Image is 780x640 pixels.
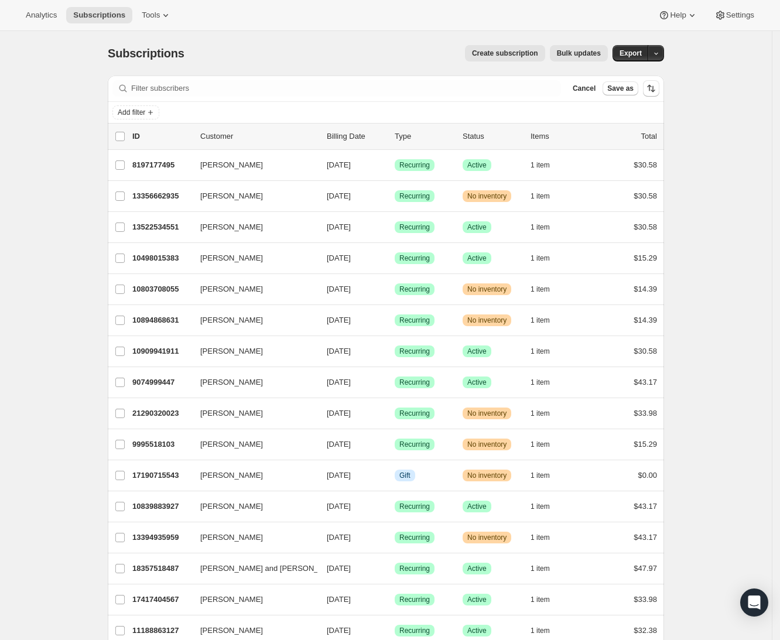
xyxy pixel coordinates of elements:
[634,347,657,355] span: $30.58
[132,188,657,204] div: 13356662935[PERSON_NAME][DATE]SuccessRecurringWarningNo inventory1 item$30.58
[327,564,351,573] span: [DATE]
[399,409,430,418] span: Recurring
[531,250,563,266] button: 1 item
[66,7,132,23] button: Subscriptions
[200,470,263,481] span: [PERSON_NAME]
[193,621,310,640] button: [PERSON_NAME]
[607,84,634,93] span: Save as
[573,84,596,93] span: Cancel
[634,409,657,417] span: $33.98
[531,409,550,418] span: 1 item
[193,280,310,299] button: [PERSON_NAME]
[531,440,550,449] span: 1 item
[132,281,657,297] div: 10803708055[PERSON_NAME][DATE]SuccessRecurringWarningNo inventory1 item$14.39
[399,502,430,511] span: Recurring
[634,316,657,324] span: $14.39
[467,316,507,325] span: No inventory
[531,591,563,608] button: 1 item
[193,559,310,578] button: [PERSON_NAME] and [PERSON_NAME]
[399,564,430,573] span: Recurring
[132,250,657,266] div: 10498015383[PERSON_NAME][DATE]SuccessRecurringSuccessActive1 item$15.29
[634,223,657,231] span: $30.58
[531,436,563,453] button: 1 item
[193,404,310,423] button: [PERSON_NAME]
[132,529,657,546] div: 13394935959[PERSON_NAME][DATE]SuccessRecurringWarningNo inventory1 item$43.17
[399,471,410,480] span: Gift
[467,347,487,356] span: Active
[327,502,351,511] span: [DATE]
[200,190,263,202] span: [PERSON_NAME]
[467,285,507,294] span: No inventory
[193,466,310,485] button: [PERSON_NAME]
[132,563,191,574] p: 18357518487
[132,157,657,173] div: 8197177495[PERSON_NAME][DATE]SuccessRecurringSuccessActive1 item$30.58
[132,625,191,636] p: 11188863127
[467,533,507,542] span: No inventory
[641,131,657,142] p: Total
[132,219,657,235] div: 13522534551[PERSON_NAME][DATE]SuccessRecurringSuccessActive1 item$30.58
[327,347,351,355] span: [DATE]
[193,218,310,237] button: [PERSON_NAME]
[399,223,430,232] span: Recurring
[193,528,310,547] button: [PERSON_NAME]
[467,378,487,387] span: Active
[193,373,310,392] button: [PERSON_NAME]
[200,563,343,574] span: [PERSON_NAME] and [PERSON_NAME]
[395,131,453,142] div: Type
[634,160,657,169] span: $30.58
[399,347,430,356] span: Recurring
[531,595,550,604] span: 1 item
[531,533,550,542] span: 1 item
[634,440,657,449] span: $15.29
[200,594,263,605] span: [PERSON_NAME]
[132,345,191,357] p: 10909941911
[132,436,657,453] div: 9995518103[PERSON_NAME][DATE]SuccessRecurringWarningNo inventory1 item$15.29
[200,408,263,419] span: [PERSON_NAME]
[132,467,657,484] div: 17190715543[PERSON_NAME][DATE]InfoGiftWarningNo inventory1 item$0.00
[531,374,563,391] button: 1 item
[132,408,191,419] p: 21290320023
[531,626,550,635] span: 1 item
[557,49,601,58] span: Bulk updates
[634,502,657,511] span: $43.17
[531,312,563,328] button: 1 item
[132,470,191,481] p: 17190715543
[531,254,550,263] span: 1 item
[634,378,657,386] span: $43.17
[327,223,351,231] span: [DATE]
[132,498,657,515] div: 10839883927[PERSON_NAME][DATE]SuccessRecurringSuccessActive1 item$43.17
[193,435,310,454] button: [PERSON_NAME]
[531,316,550,325] span: 1 item
[531,471,550,480] span: 1 item
[327,191,351,200] span: [DATE]
[531,405,563,422] button: 1 item
[193,311,310,330] button: [PERSON_NAME]
[132,131,657,142] div: IDCustomerBilling DateTypeStatusItemsTotal
[132,622,657,639] div: 11188863127[PERSON_NAME][DATE]SuccessRecurringSuccessActive1 item$32.38
[131,80,561,97] input: Filter subscribers
[531,160,550,170] span: 1 item
[531,157,563,173] button: 1 item
[200,221,263,233] span: [PERSON_NAME]
[726,11,754,20] span: Settings
[399,285,430,294] span: Recurring
[327,285,351,293] span: [DATE]
[327,131,385,142] p: Billing Date
[634,595,657,604] span: $33.98
[399,254,430,263] span: Recurring
[200,283,263,295] span: [PERSON_NAME]
[634,626,657,635] span: $32.38
[531,219,563,235] button: 1 item
[531,378,550,387] span: 1 item
[200,501,263,512] span: [PERSON_NAME]
[467,471,507,480] span: No inventory
[193,497,310,516] button: [PERSON_NAME]
[550,45,608,61] button: Bulk updates
[327,254,351,262] span: [DATE]
[132,594,191,605] p: 17417404567
[531,343,563,360] button: 1 item
[132,343,657,360] div: 10909941911[PERSON_NAME][DATE]SuccessRecurringSuccessActive1 item$30.58
[531,188,563,204] button: 1 item
[118,108,145,117] span: Add filter
[200,377,263,388] span: [PERSON_NAME]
